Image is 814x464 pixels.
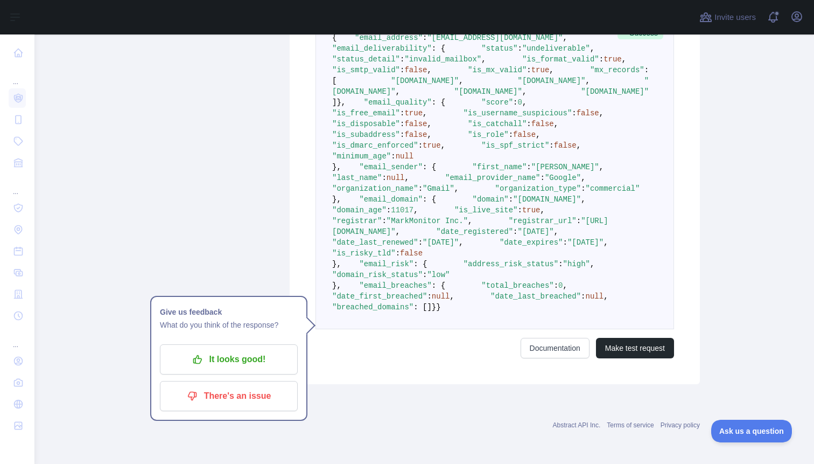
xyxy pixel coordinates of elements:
span: : { [423,163,436,171]
span: : { [432,281,445,290]
span: "[DATE]" [517,227,553,236]
span: , [599,109,604,117]
span: "is_smtp_valid" [332,66,400,74]
span: false [531,120,554,128]
span: , [563,33,567,42]
span: "[PERSON_NAME]" [531,163,599,171]
span: : [400,120,404,128]
span: "is_disposable" [332,120,400,128]
span: "domain_risk_status" [332,271,423,279]
span: , [622,55,626,64]
span: , [581,174,585,182]
span: ] [332,98,336,107]
span: : [581,292,585,301]
span: "is_mx_valid" [468,66,527,74]
span: , [536,130,540,139]
span: "status_detail" [332,55,400,64]
span: : [572,109,576,117]
span: "total_breaches" [481,281,553,290]
span: , [459,77,463,85]
span: "breached_domains" [332,303,413,311]
span: "registrar" [332,217,382,225]
span: , [604,292,608,301]
span: : { [432,98,445,107]
span: null [432,292,450,301]
span: 0 [518,98,522,107]
span: "is_role" [468,130,509,139]
span: , [427,120,431,128]
span: "email_quality" [364,98,432,107]
span: "invalid_mailbox" [404,55,481,64]
span: "[DOMAIN_NAME]" [581,87,649,96]
span: , [563,281,567,290]
span: Invite users [714,11,756,24]
span: "email_address" [355,33,423,42]
span: false [577,109,599,117]
span: "is_dmarc_enforced" [332,141,418,150]
span: : [418,141,423,150]
span: : { [413,260,427,268]
span: false [404,120,427,128]
span: false [513,130,536,139]
span: : [563,238,567,247]
span: "date_first_breached" [332,292,427,301]
a: Abstract API Inc. [553,421,601,429]
a: Privacy policy [661,421,700,429]
span: : [423,271,427,279]
span: "address_risk_status" [464,260,558,268]
span: : [400,55,404,64]
span: "is_live_site" [454,206,518,214]
span: : [577,217,581,225]
span: : [549,141,553,150]
span: false [404,130,427,139]
span: : [427,292,431,301]
span: "low" [427,271,450,279]
span: "[DOMAIN_NAME]" [454,87,522,96]
span: "email_sender" [359,163,423,171]
span: "undeliverable" [522,44,590,53]
span: { [332,33,336,42]
span: true [522,206,541,214]
span: , [541,206,545,214]
span: , [427,66,431,74]
span: , [586,77,590,85]
span: }, [332,281,341,290]
span: "[DATE]" [423,238,459,247]
span: : [581,184,585,193]
span: : [382,174,386,182]
a: Terms of service [607,421,654,429]
span: : [396,249,400,258]
span: "high" [563,260,590,268]
span: , [549,66,553,74]
span: , [396,87,400,96]
span: true [404,109,423,117]
span: , [590,260,594,268]
span: "last_name" [332,174,382,182]
span: : [527,163,531,171]
span: true [604,55,622,64]
span: "first_name" [472,163,527,171]
span: true [423,141,441,150]
span: }, [332,260,341,268]
span: : [518,44,522,53]
span: : [554,281,558,290]
span: null [396,152,414,161]
span: "mx_records" [590,66,644,74]
span: , [427,130,431,139]
span: "Gmail" [423,184,454,193]
span: : [513,98,517,107]
span: , [441,141,445,150]
span: true [531,66,550,74]
span: "email_breaches" [359,281,431,290]
span: "date_last_breached" [490,292,581,301]
span: } [432,303,436,311]
button: Invite users [697,9,758,26]
span: "[DATE]" [567,238,604,247]
span: false [404,66,427,74]
span: : [400,109,404,117]
span: "email_risk" [359,260,413,268]
div: ... [9,175,26,196]
span: : { [432,44,445,53]
span: : [558,260,563,268]
div: ... [9,328,26,349]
